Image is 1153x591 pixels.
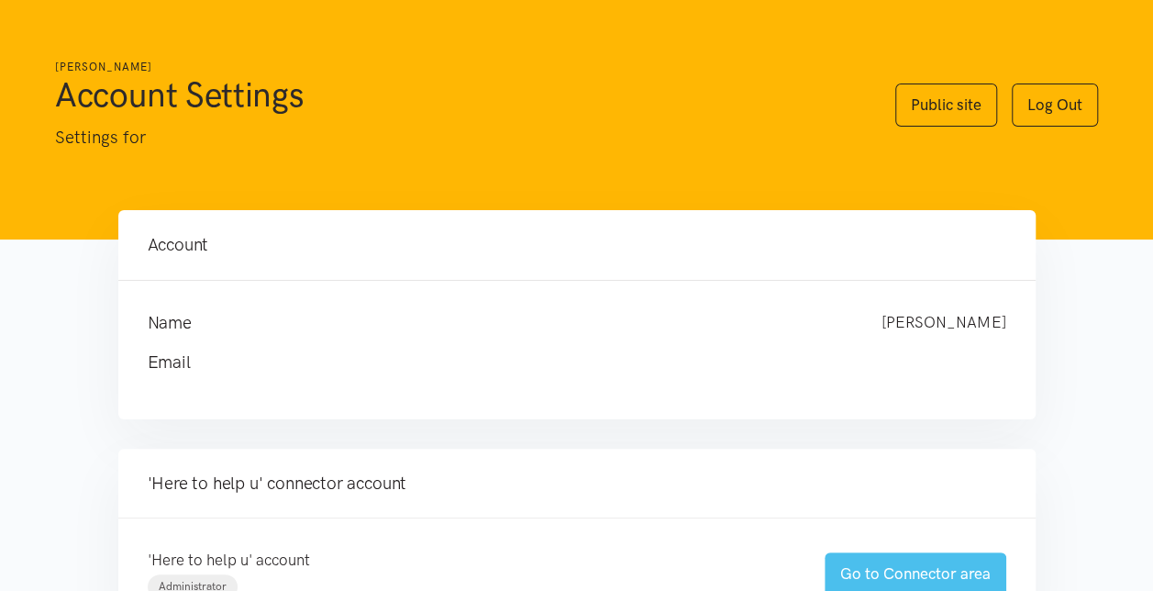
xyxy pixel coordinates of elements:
div: [PERSON_NAME] [863,310,1025,336]
h6: [PERSON_NAME] [55,59,859,76]
h4: Account [148,232,1006,258]
h4: Name [148,310,845,336]
p: Settings for [55,124,859,151]
a: Log Out [1012,84,1098,127]
h4: 'Here to help u' connector account [148,471,1006,496]
p: 'Here to help u' account [148,548,788,573]
h1: Account Settings [55,72,859,117]
h4: Email [148,350,970,375]
a: Public site [895,84,997,127]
